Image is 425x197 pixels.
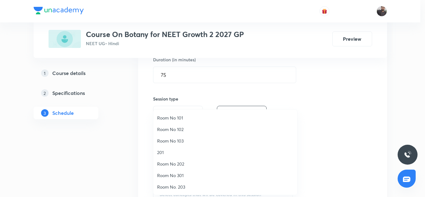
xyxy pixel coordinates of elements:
[157,126,293,133] span: Room No 102
[157,115,293,121] span: Room No 101
[157,184,293,190] span: Room No. 203
[157,138,293,144] span: Room No 103
[157,149,293,156] span: 201
[157,172,293,179] span: Room No 301
[157,161,293,167] span: Room No 202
